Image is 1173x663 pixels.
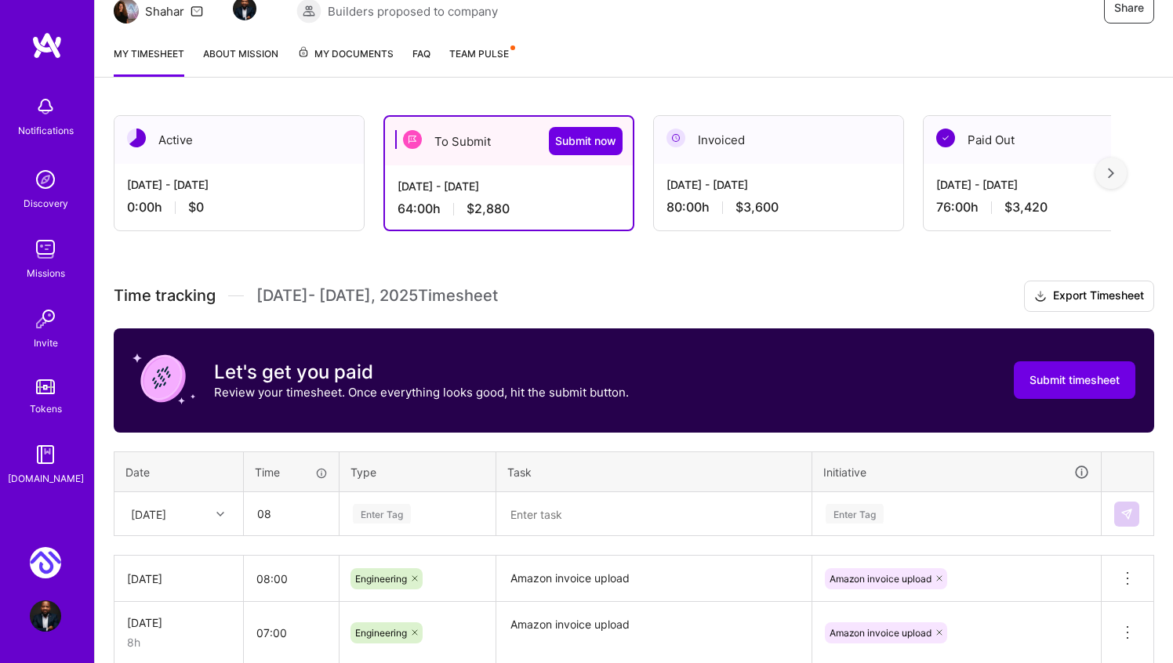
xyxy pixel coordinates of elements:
[449,45,514,77] a: Team Pulse
[127,634,231,650] div: 8h
[133,347,195,410] img: coin
[398,201,620,217] div: 64:00 h
[114,286,216,306] span: Time tracking
[1004,199,1048,216] span: $3,420
[245,493,338,534] input: HH:MM
[30,91,61,122] img: bell
[830,573,931,585] span: Amazon invoice upload
[666,176,891,193] div: [DATE] - [DATE]
[203,45,278,77] a: About Mission
[340,451,496,492] th: Type
[936,176,1160,193] div: [DATE] - [DATE]
[36,379,55,394] img: tokens
[34,335,58,351] div: Invite
[823,463,1090,481] div: Initiative
[114,116,364,164] div: Active
[27,265,65,281] div: Missions
[412,45,430,77] a: FAQ
[18,122,74,139] div: Notifications
[735,199,779,216] span: $3,600
[1024,281,1154,312] button: Export Timesheet
[214,360,629,384] h3: Let's get you paid
[255,464,328,480] div: Time
[214,384,629,400] p: Review your timesheet. Once everything looks good, hit the submit button.
[127,571,231,587] div: [DATE]
[191,5,203,17] i: icon Mail
[26,547,65,578] a: Monto: AI Payments Automation
[826,502,884,526] div: Enter Tag
[1014,361,1135,399] button: Submit timesheet
[188,199,204,216] span: $0
[297,45,394,77] a: My Documents
[127,614,231,631] div: [DATE]
[1030,372,1120,388] span: Submit timesheet
[398,178,620,194] div: [DATE] - [DATE]
[830,627,931,639] span: Amazon invoice upload
[30,303,61,335] img: Invite
[114,45,184,77] a: My timesheet
[403,130,422,149] img: To Submit
[26,600,65,632] a: User Avatar
[30,234,61,265] img: teamwork
[297,45,394,63] span: My Documents
[1034,288,1047,305] i: icon Download
[216,510,224,518] i: icon Chevron
[8,470,84,487] div: [DOMAIN_NAME]
[385,117,633,165] div: To Submit
[127,199,351,216] div: 0:00 h
[355,573,407,585] span: Engineering
[666,129,685,147] img: Invoiced
[244,558,339,600] input: HH:MM
[449,48,509,60] span: Team Pulse
[924,116,1173,164] div: Paid Out
[131,505,166,522] div: [DATE]
[498,557,810,600] textarea: Amazon invoice upload
[30,439,61,470] img: guide book
[353,502,411,526] div: Enter Tag
[1108,168,1114,179] img: right
[936,199,1160,216] div: 76:00 h
[355,627,407,639] span: Engineering
[666,199,891,216] div: 80:00 h
[654,116,903,164] div: Invoiced
[114,451,244,492] th: Date
[30,547,61,578] img: Monto: AI Payments Automation
[31,31,63,60] img: logo
[936,129,955,147] img: Paid Out
[30,164,61,195] img: discovery
[498,603,810,662] textarea: Amazon invoice upload
[1120,508,1133,520] img: Submit
[244,612,339,654] input: HH:MM
[549,127,623,155] button: Submit now
[555,133,616,149] span: Submit now
[496,451,812,492] th: Task
[30,400,62,417] div: Tokens
[24,195,68,212] div: Discovery
[256,286,498,306] span: [DATE] - [DATE] , 2025 Timesheet
[145,3,184,20] div: Shahar
[127,129,146,147] img: Active
[328,3,498,20] span: Builders proposed to company
[127,176,351,193] div: [DATE] - [DATE]
[30,600,61,632] img: User Avatar
[467,201,510,217] span: $2,880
